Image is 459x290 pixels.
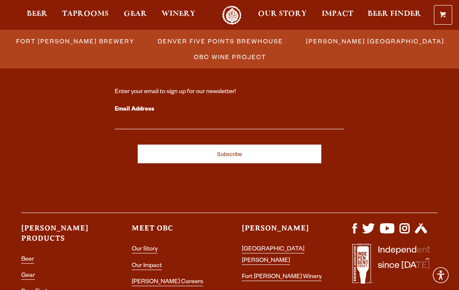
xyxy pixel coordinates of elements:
a: Beer [21,6,53,25]
a: Visit us on Instagram [399,229,410,236]
a: Scroll to top [416,247,438,269]
a: Gear [118,6,153,25]
span: Our Story [258,11,307,17]
a: [PERSON_NAME] Careers [132,279,203,286]
a: Our Story [252,6,312,25]
h3: Meet OBC [132,223,217,241]
a: Visit us on X (formerly Twitter) [362,229,375,236]
span: Fort [PERSON_NAME] Brewery [16,35,135,47]
a: Visit us on Facebook [352,229,357,236]
a: [PERSON_NAME] [GEOGRAPHIC_DATA] [301,35,448,47]
span: Beer Finder [368,11,421,17]
a: Impact [316,6,359,25]
a: Odell Home [216,6,248,25]
a: Our Impact [132,263,162,270]
a: Visit us on Untappd [415,229,427,236]
a: Fort [PERSON_NAME] Winery [242,274,322,281]
a: Our Story [132,246,158,253]
a: OBC Wine Project [189,51,270,63]
a: Beer [21,256,34,264]
span: Winery [161,11,195,17]
div: Enter your email to sign up for our newsletter! [115,88,344,97]
a: [GEOGRAPHIC_DATA][PERSON_NAME] [242,246,304,264]
h3: [PERSON_NAME] Products [21,223,107,250]
a: Beer Finder [362,6,427,25]
a: Winery [156,6,201,25]
span: Taprooms [62,11,109,17]
span: OBC Wine Project [194,51,266,63]
span: Impact [322,11,353,17]
input: Subscribe [138,145,321,163]
h3: [PERSON_NAME] [242,223,327,241]
span: [PERSON_NAME] [GEOGRAPHIC_DATA] [306,35,444,47]
a: Gear [21,273,35,280]
a: Fort [PERSON_NAME] Brewery [11,35,139,47]
span: Denver Five Points Brewhouse [158,35,283,47]
a: Denver Five Points Brewhouse [153,35,287,47]
a: Visit us on YouTube [380,229,394,236]
span: Beer [27,11,48,17]
a: Taprooms [57,6,114,25]
span: Gear [124,11,147,17]
div: Accessibility Menu [431,266,450,284]
label: Email Address [115,104,344,115]
p: Independent since [DATE] [378,244,430,288]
